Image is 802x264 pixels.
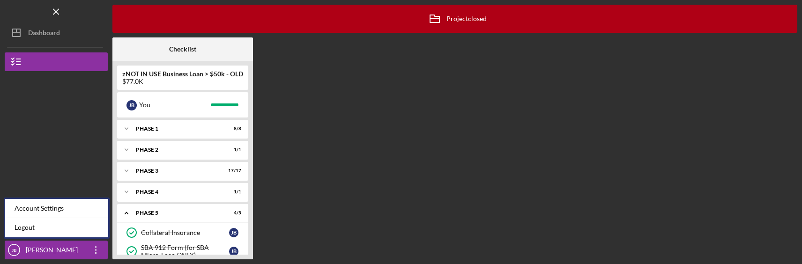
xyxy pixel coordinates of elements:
div: 1 / 1 [224,189,241,195]
div: J B [229,247,238,256]
div: 8 / 8 [224,126,241,132]
div: J B [126,100,137,110]
button: JB[PERSON_NAME] [5,241,108,259]
a: Collateral InsuranceJB [122,223,244,242]
b: Checklist [169,45,196,53]
div: $77.0K [122,78,243,85]
div: Phase 1 [136,126,218,132]
div: J B [229,228,238,237]
div: Phase 2 [136,147,218,153]
div: Dashboard [28,23,60,44]
div: Phase 5 [136,210,218,216]
div: You [139,97,211,113]
b: zNOT IN USE Business Loan > $50k - OLD [122,70,243,78]
div: 1 / 1 [224,147,241,153]
button: Dashboard [5,23,108,42]
div: Collateral Insurance [141,229,229,236]
div: Project closed [423,7,487,30]
div: Phase 3 [136,168,218,174]
div: 4 / 5 [224,210,241,216]
a: SBA 912 Form (for SBA Micro-Loan ONLY)JB [122,242,244,261]
text: JB [11,248,16,253]
div: Phase 4 [136,189,218,195]
div: SBA 912 Form (for SBA Micro-Loan ONLY) [141,244,229,259]
div: 17 / 17 [224,168,241,174]
div: Account Settings [5,199,108,218]
a: Logout [5,218,108,237]
div: [PERSON_NAME] [23,241,84,262]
